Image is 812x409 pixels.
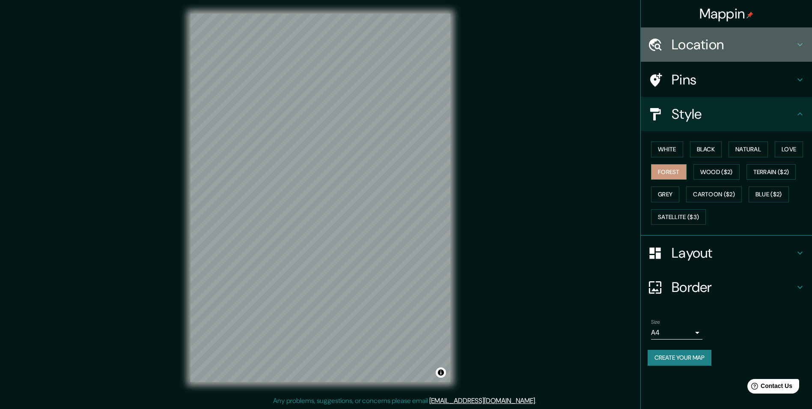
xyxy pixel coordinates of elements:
div: A4 [651,326,702,340]
button: Blue ($2) [749,186,789,202]
div: . [538,396,539,406]
button: Toggle attribution [436,367,446,378]
button: Black [690,141,722,157]
div: Pins [641,63,812,97]
p: Any problems, suggestions, or concerns please email . [273,396,536,406]
div: . [536,396,538,406]
button: Create your map [648,350,711,366]
iframe: Help widget launcher [736,376,803,400]
div: Border [641,270,812,304]
button: Grey [651,186,679,202]
h4: Border [672,279,795,296]
img: pin-icon.png [747,12,753,18]
div: Location [641,27,812,62]
a: [EMAIL_ADDRESS][DOMAIN_NAME] [429,396,535,405]
h4: Layout [672,244,795,262]
button: Wood ($2) [693,164,740,180]
button: Forest [651,164,687,180]
button: Natural [729,141,768,157]
button: Satellite ($3) [651,209,706,225]
h4: Location [672,36,795,53]
button: Love [775,141,803,157]
canvas: Map [190,14,450,382]
h4: Style [672,105,795,123]
button: Cartoon ($2) [686,186,742,202]
button: Terrain ($2) [747,164,796,180]
label: Size [651,319,660,326]
button: White [651,141,683,157]
div: Style [641,97,812,131]
h4: Pins [672,71,795,88]
h4: Mappin [699,5,754,22]
div: Layout [641,236,812,270]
